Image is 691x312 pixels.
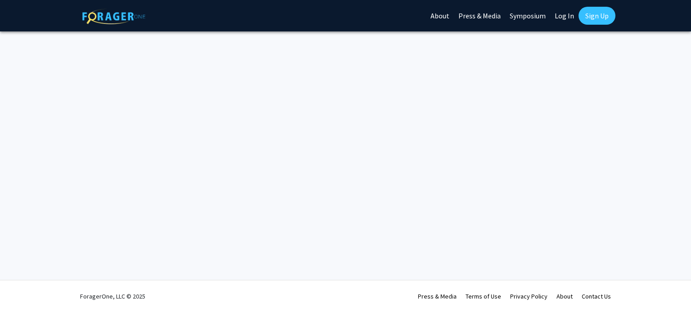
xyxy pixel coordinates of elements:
[80,281,145,312] div: ForagerOne, LLC © 2025
[466,292,501,300] a: Terms of Use
[582,292,611,300] a: Contact Us
[82,9,145,24] img: ForagerOne Logo
[556,292,573,300] a: About
[510,292,547,300] a: Privacy Policy
[579,7,615,25] a: Sign Up
[418,292,457,300] a: Press & Media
